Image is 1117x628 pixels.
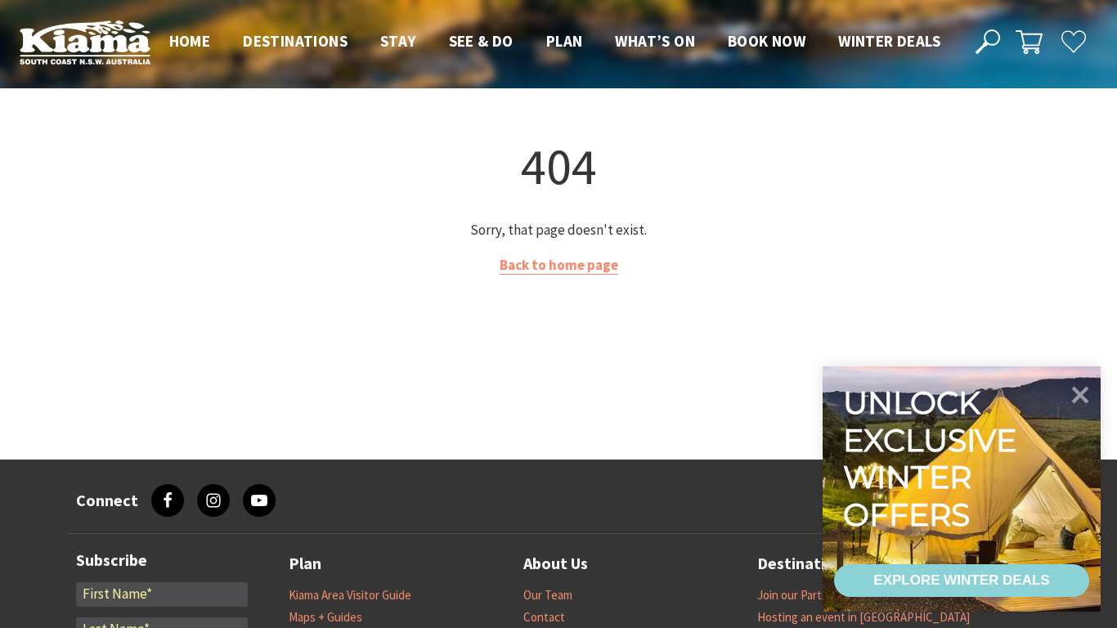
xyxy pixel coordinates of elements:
a: Plan [289,550,321,577]
span: See & Do [449,31,514,51]
a: Our Team [523,587,572,603]
span: Plan [546,31,583,51]
h1: 404 [74,133,1043,200]
span: Home [169,31,211,51]
nav: Main Menu [153,29,957,56]
a: Kiama Area Visitor Guide [289,587,411,603]
input: First Name* [76,582,248,607]
img: Kiama Logo [20,20,150,65]
a: EXPLORE WINTER DEALS [834,564,1089,597]
a: Hosting an event in [GEOGRAPHIC_DATA] [757,609,970,626]
a: Maps + Guides [289,609,362,626]
a: Join our Partnership Program [757,587,906,603]
h3: Connect [76,491,138,510]
span: Winter Deals [838,31,940,51]
span: What’s On [615,31,695,51]
a: About Us [523,550,588,577]
h3: Subscribe [76,550,248,570]
div: EXPLORE WINTER DEALS [873,564,1049,597]
a: Back to home page [500,256,618,275]
span: Book now [728,31,805,51]
a: Contact [523,609,565,626]
div: Unlock exclusive winter offers [843,384,1024,533]
span: Destinations [243,31,348,51]
span: Stay [380,31,416,51]
p: Sorry, that page doesn't exist. [74,219,1043,241]
a: Destination Kiama Partnership [757,550,984,577]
